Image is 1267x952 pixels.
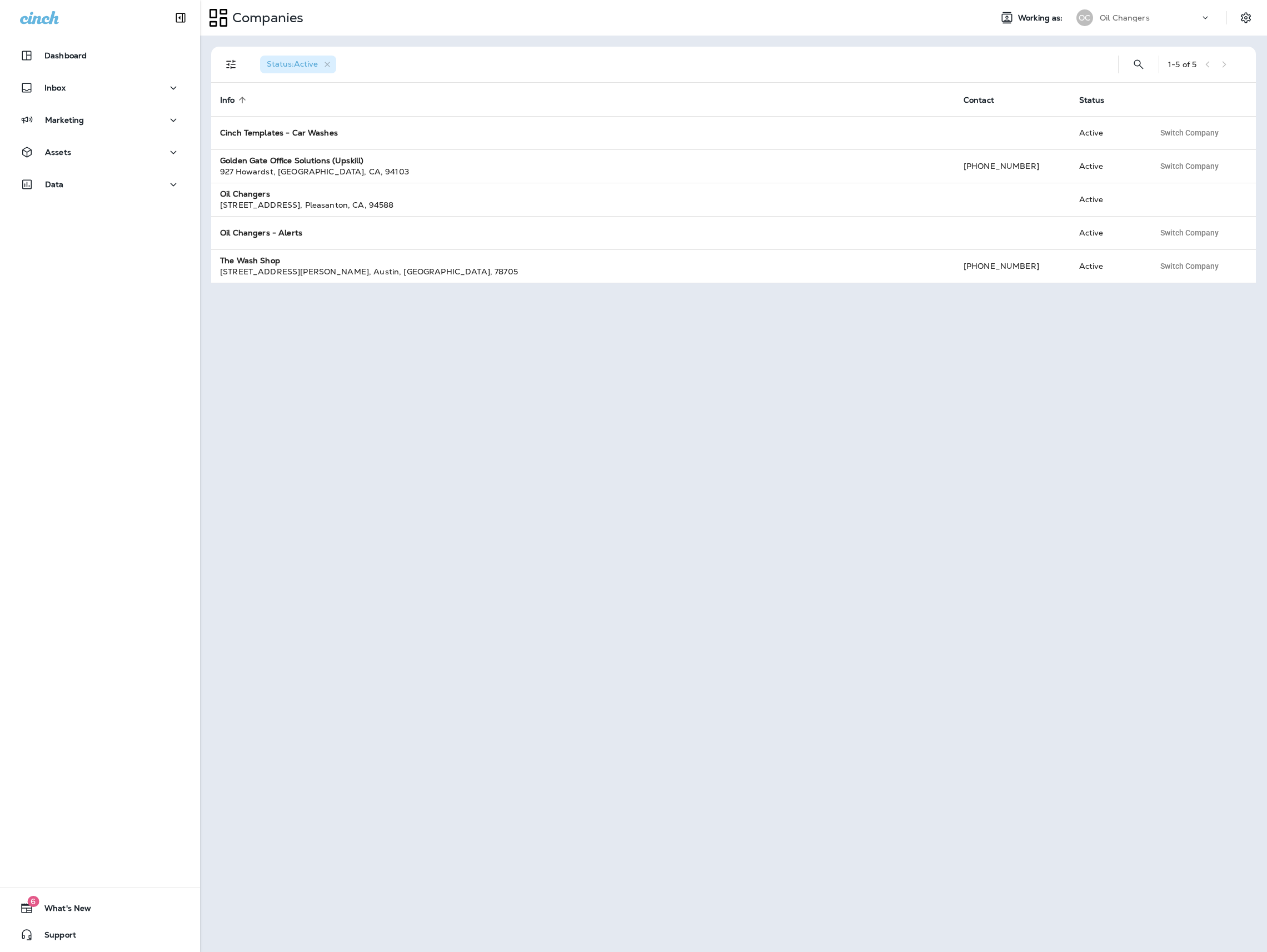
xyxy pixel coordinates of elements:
[1079,96,1105,105] span: Status
[1160,162,1219,170] span: Switch Company
[267,59,318,69] span: Status : Active
[11,109,189,131] button: Marketing
[1070,249,1146,283] td: Active
[1154,158,1225,174] button: Switch Company
[33,904,91,917] span: What's New
[27,896,39,907] span: 6
[955,249,1070,283] td: [PHONE_NUMBER]
[11,173,189,196] button: Data
[220,156,363,166] strong: Golden Gate Office Solutions (Upskill)
[1160,262,1219,270] span: Switch Company
[44,83,66,92] p: Inbox
[1079,95,1119,105] span: Status
[1070,116,1146,149] td: Active
[220,53,242,76] button: Filters
[260,56,336,73] div: Status:Active
[1160,229,1219,237] span: Switch Company
[1070,216,1146,249] td: Active
[220,166,946,177] div: 927 Howardst , [GEOGRAPHIC_DATA] , CA , 94103
[1154,258,1225,274] button: Switch Company
[1160,129,1219,137] span: Switch Company
[11,897,189,919] button: 6What's New
[220,96,235,105] span: Info
[964,96,994,105] span: Contact
[1100,13,1150,22] p: Oil Changers
[11,141,189,163] button: Assets
[1154,224,1225,241] button: Switch Company
[1154,124,1225,141] button: Switch Company
[1070,183,1146,216] td: Active
[955,149,1070,183] td: [PHONE_NUMBER]
[165,7,196,29] button: Collapse Sidebar
[220,255,280,265] strong: The Wash Shop
[220,228,302,238] strong: Oil Changers - Alerts
[11,44,189,67] button: Dashboard
[220,266,946,277] div: [STREET_ADDRESS][PERSON_NAME] , Austin , [GEOGRAPHIC_DATA] , 78705
[220,199,946,211] div: [STREET_ADDRESS] , Pleasanton , CA , 94588
[1076,9,1093,26] div: OC
[45,180,64,189] p: Data
[1236,8,1256,28] button: Settings
[11,77,189,99] button: Inbox
[1070,149,1146,183] td: Active
[964,95,1009,105] span: Contact
[1018,13,1065,23] span: Working as:
[44,51,87,60] p: Dashboard
[220,95,250,105] span: Info
[220,128,338,138] strong: Cinch Templates - Car Washes
[45,116,84,124] p: Marketing
[45,148,71,157] p: Assets
[1128,53,1150,76] button: Search Companies
[1168,60,1196,69] div: 1 - 5 of 5
[228,9,303,26] p: Companies
[11,924,189,946] button: Support
[220,189,270,199] strong: Oil Changers
[33,930,76,944] span: Support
